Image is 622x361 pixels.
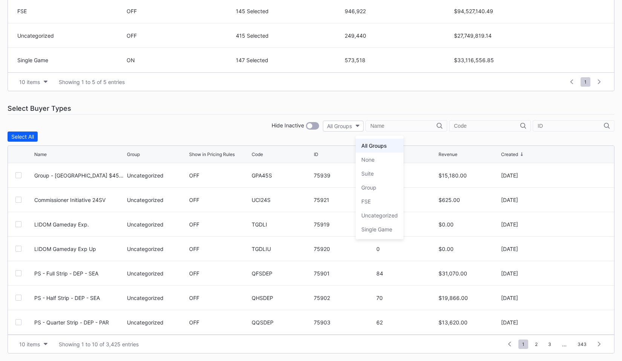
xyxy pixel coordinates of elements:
div: $0.00 [439,246,499,252]
div: 75903 [314,319,374,326]
div: Created [501,151,518,157]
input: Code [454,123,520,129]
div: 75939 [314,172,374,179]
button: Select All [8,132,38,142]
div: TGDLIU [252,246,312,252]
button: All Groups [323,121,364,132]
div: Uncategorized [127,270,187,277]
div: ID [314,151,318,157]
div: 0 [376,246,437,252]
div: 75921 [314,197,374,203]
div: QHSDEP [252,295,312,301]
div: Uncategorized [127,197,187,203]
span: 3 [544,340,555,349]
div: Group [361,184,376,191]
div: OFF [189,270,199,277]
div: Select All [11,133,34,140]
div: 92 [376,172,437,179]
input: ID [538,123,604,129]
div: 10 items [19,341,40,347]
div: UCI24S [252,197,312,203]
div: OFF [189,197,199,203]
div: $13,620.00 [439,319,499,326]
div: Show in Pricing Rules [189,151,235,157]
div: Uncategorized [127,246,187,252]
div: TGDLI [252,221,312,228]
div: PS - Full Strip - DEP - SEA [34,270,125,277]
div: Commissioner Initiative 24SV [34,197,125,203]
div: $31,070.00 [439,270,499,277]
div: [DATE] [501,172,561,179]
div: GPA45S [252,172,312,179]
div: Code [252,151,263,157]
div: Single Game [361,226,392,233]
div: 75920 [314,246,374,252]
div: LIDOM Gameday Exp. [34,221,125,228]
div: Showing 1 to 10 of 3,425 entries [59,341,139,347]
div: 84 [376,270,437,277]
div: $15,180.00 [439,172,499,179]
div: All Groups [361,142,387,149]
div: 75901 [314,270,374,277]
div: [DATE] [501,295,561,301]
div: FSE [361,198,371,205]
div: Name [34,151,47,157]
div: Suite [361,170,374,177]
div: [DATE] [501,270,561,277]
div: [DATE] [501,197,561,203]
div: QFSDEP [252,270,312,277]
div: $0.00 [439,221,499,228]
div: $19,866.00 [439,295,499,301]
div: Hide Inactive [272,122,304,130]
div: OFF [189,295,199,301]
div: QQSDEP [252,319,312,326]
div: Revenue [439,151,457,157]
div: 75902 [314,295,374,301]
div: LIDOM Gameday Exp Up [34,246,125,252]
div: Group [127,151,140,157]
span: 2 [531,340,541,349]
div: 0 [376,221,437,228]
div: All Groups [327,123,352,129]
div: [DATE] [501,319,561,326]
div: 25 [376,197,437,203]
div: Uncategorized [361,212,398,219]
div: OFF [189,246,199,252]
button: 10 items [15,339,51,349]
div: [DATE] [501,246,561,252]
div: [DATE] [501,221,561,228]
div: 75919 [314,221,374,228]
div: OFF [189,172,199,179]
span: 1 [518,340,528,349]
div: Select Buyer Types [8,102,614,115]
div: ... [556,341,572,347]
div: None [361,156,374,163]
div: PS - Quarter Strip - DEP - PAR [34,319,125,326]
div: PS - Half Strip - DEP - SEA [34,295,125,301]
span: 343 [574,340,590,349]
div: Uncategorized [127,295,187,301]
div: 62 [376,319,437,326]
div: Uncategorized [127,172,187,179]
div: Uncategorized [127,221,187,228]
div: OFF [189,319,199,326]
div: 70 [376,295,437,301]
input: Name [370,123,437,129]
div: Group - [GEOGRAPHIC_DATA] $45SV [34,172,125,179]
div: $625.00 [439,197,499,203]
div: OFF [189,221,199,228]
div: Uncategorized [127,319,187,326]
